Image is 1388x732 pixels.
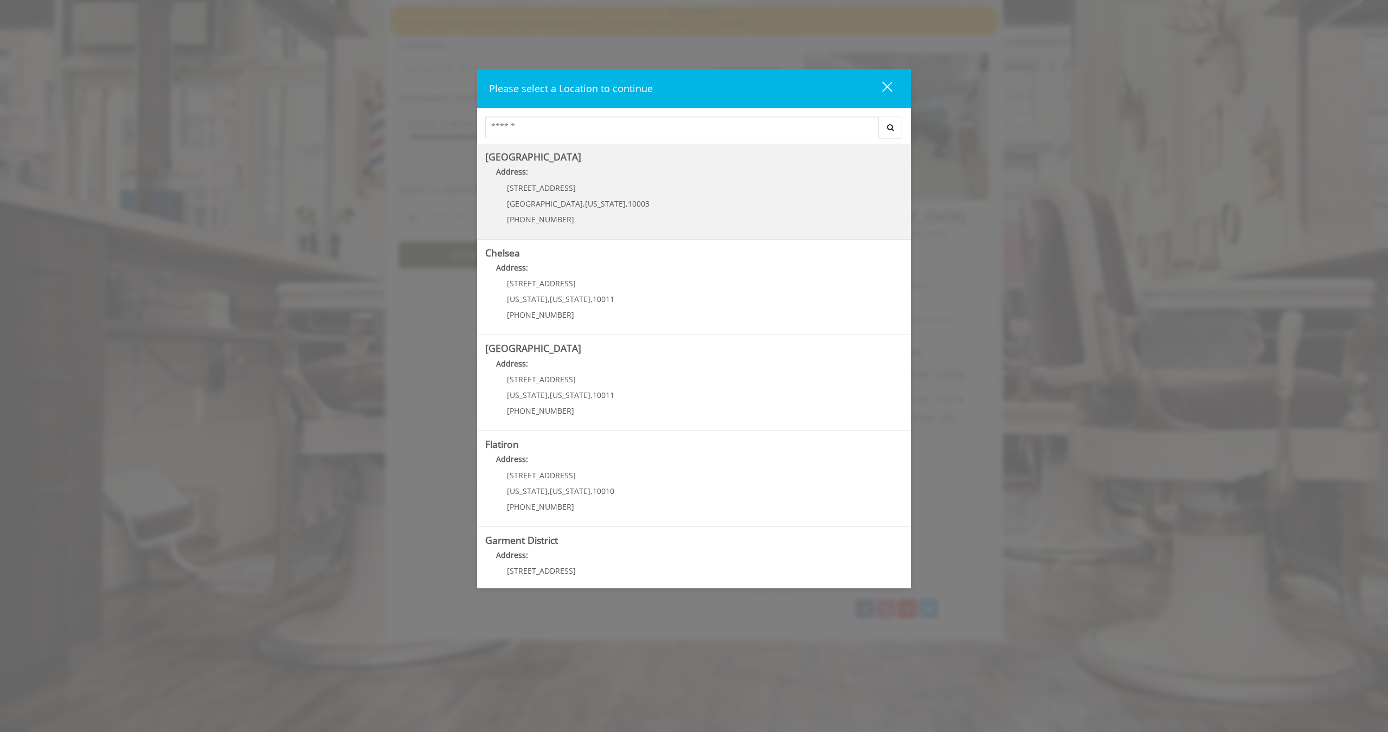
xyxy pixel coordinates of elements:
span: , [583,198,585,209]
span: , [548,581,550,592]
span: [US_STATE] [507,294,548,304]
b: Flatiron [485,438,519,451]
span: 10003 [628,198,650,209]
span: Please select a Location to continue [489,82,653,95]
div: Center Select [485,117,903,144]
div: close dialog [870,81,891,97]
span: [US_STATE] [550,390,590,400]
span: [US_STATE] [550,486,590,496]
input: Search Center [485,117,879,138]
span: [PHONE_NUMBER] [507,502,574,512]
span: , [590,390,593,400]
span: [US_STATE] [585,198,626,209]
span: [STREET_ADDRESS] [507,278,576,288]
span: [PHONE_NUMBER] [507,214,574,224]
span: [US_STATE] [507,486,548,496]
b: Address: [496,358,528,369]
b: Address: [496,454,528,464]
span: , [548,294,550,304]
span: [STREET_ADDRESS] [507,183,576,193]
b: Address: [496,166,528,177]
span: [STREET_ADDRESS] [507,566,576,576]
b: Address: [496,262,528,273]
span: [US_STATE] [507,390,548,400]
span: [STREET_ADDRESS] [507,374,576,384]
span: [PHONE_NUMBER] [507,406,574,416]
span: [PHONE_NUMBER] [507,310,574,320]
b: Chelsea [485,246,520,259]
b: Garment District [485,534,558,547]
span: 10010 [593,486,614,496]
span: 10011 [593,294,614,304]
i: Search button [884,124,897,131]
span: [STREET_ADDRESS] [507,470,576,480]
span: [US_STATE] [550,581,590,592]
span: [GEOGRAPHIC_DATA] [507,198,583,209]
span: , [548,486,550,496]
span: [US_STATE] [507,581,548,592]
b: [GEOGRAPHIC_DATA] [485,150,581,163]
span: , [590,581,593,592]
span: , [548,390,550,400]
button: close dialog [862,78,899,100]
span: , [626,198,628,209]
span: [US_STATE] [550,294,590,304]
span: , [590,486,593,496]
span: , [590,294,593,304]
span: 10018 [593,581,614,592]
b: Address: [496,550,528,560]
span: 10011 [593,390,614,400]
b: [GEOGRAPHIC_DATA] [485,342,581,355]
